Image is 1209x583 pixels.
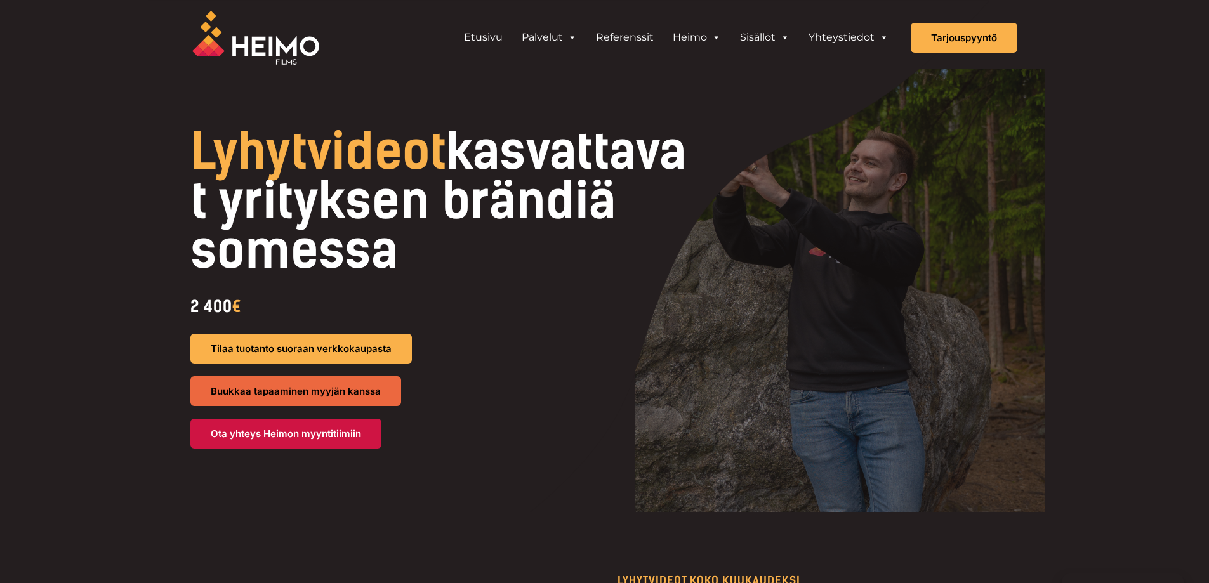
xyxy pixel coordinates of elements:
a: Ota yhteys Heimon myyntitiimiin [190,419,381,449]
h1: kasvattavat yrityksen brändiä somessa [190,127,691,275]
span: Tilaa tuotanto suoraan verkkokaupasta [211,344,392,353]
a: Etusivu [454,25,512,50]
a: Sisällöt [730,25,799,50]
a: Tilaa tuotanto suoraan verkkokaupasta [190,334,412,364]
span: Buukkaa tapaaminen myyjän kanssa [211,386,381,396]
img: Heimo Filmsin logo [192,11,319,65]
span: € [232,297,241,316]
a: Buukkaa tapaaminen myyjän kanssa [190,376,401,406]
a: Referenssit [586,25,663,50]
div: 2 400 [190,292,691,321]
a: Yhteystiedot [799,25,898,50]
aside: Header Widget 1 [448,25,904,50]
a: Tarjouspyyntö [911,23,1017,53]
span: Lyhytvideot [190,122,446,181]
a: Heimo [663,25,730,50]
a: Palvelut [512,25,586,50]
span: Ota yhteys Heimon myyntitiimiin [211,429,361,438]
